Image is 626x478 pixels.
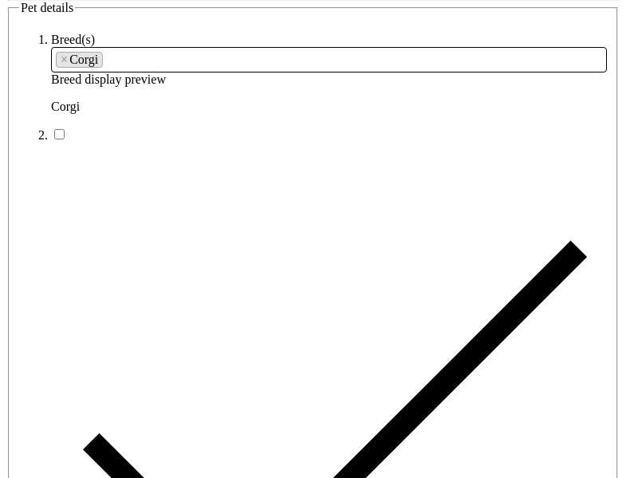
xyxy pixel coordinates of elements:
[51,33,607,114] li: Breed display preview
[51,33,95,46] label: Breed(s)
[51,100,607,114] p: Corgi
[21,1,73,14] span: Pet details
[56,52,103,68] li: Corgi
[61,53,68,67] span: ×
